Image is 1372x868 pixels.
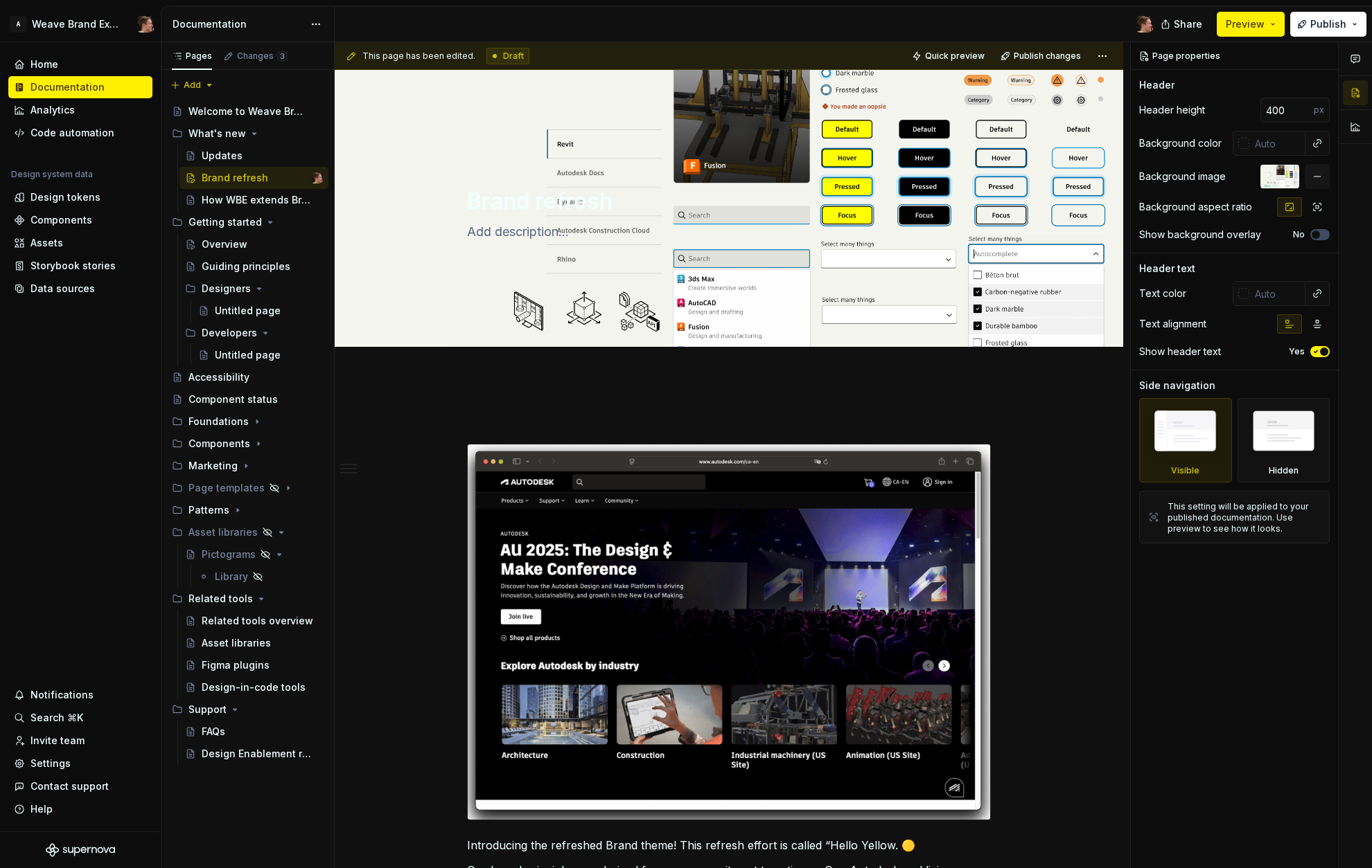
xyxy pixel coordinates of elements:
button: Add [166,75,218,95]
a: Overview [179,233,328,255]
a: Welcome to Weave Brand Extended [166,100,328,123]
img: Alexis Morin [137,16,154,33]
div: Background color [1139,136,1222,150]
div: Asset libraries [188,525,258,539]
div: Assets [30,236,63,250]
div: Code automation [30,126,114,140]
div: Invite team [30,734,85,748]
div: Contact support [30,779,109,793]
div: Components [30,213,92,227]
div: Hidden [1238,398,1330,482]
button: Help [8,798,152,820]
a: Invite team [8,730,152,752]
div: Side navigation [1139,379,1215,392]
a: Documentation [8,76,152,98]
div: Background image [1139,170,1226,183]
p: px [1314,105,1324,116]
button: AWeave Brand ExtendedAlexis Morin [3,9,158,39]
label: Yes [1289,346,1305,357]
div: Developers [179,322,328,344]
div: Overview [202,237,247,251]
a: Brand refreshAlexis Morin [179,167,328,189]
span: Add [184,80,201,91]
div: How WBE extends Brand [202,193,316,207]
div: Untitled page [215,304,281,318]
a: Asset libraries [179,632,328,654]
a: Figma plugins [179,654,328,676]
div: Text color [1139,287,1186,300]
div: Design-in-code tools [202,680,306,694]
div: Related tools [188,592,253,606]
a: Design tokens [8,186,152,208]
div: Guiding principles [202,260,290,273]
button: Preview [1217,12,1285,37]
div: Foundations [188,415,249,428]
div: This setting will be applied to your published documentation. Use preview to see how it looks. [1168,501,1321,534]
div: A [10,16,26,33]
div: Marketing [166,455,328,477]
div: What's new [188,127,246,141]
div: Developers [202,326,257,340]
a: Pictograms [179,543,328,566]
div: Updates [202,149,243,163]
span: Publish [1310,17,1346,31]
a: Design-in-code tools [179,676,328,698]
a: Settings [8,752,152,775]
div: Component status [188,392,278,406]
div: Background aspect ratio [1139,200,1252,214]
div: Header [1139,78,1175,92]
div: Documentation [173,17,304,31]
button: Contact support [8,775,152,797]
a: Untitled page [193,344,328,366]
div: Help [30,802,53,816]
span: Preview [1226,17,1265,31]
span: Quick preview [925,51,985,62]
a: Related tools overview [179,610,328,632]
a: How WBE extends Brand [179,189,328,211]
button: Share [1154,12,1211,37]
div: Library [215,570,248,584]
svg: Supernova Logo [46,843,115,857]
div: Search ⌘K [30,711,83,725]
div: Components [188,437,250,451]
a: Accessibility [166,366,328,388]
a: Untitled page [193,300,328,322]
button: Publish [1290,12,1366,37]
div: Analytics [30,103,75,117]
a: Home [8,53,152,75]
span: Draft [503,51,524,62]
span: Publish changes [1014,51,1081,62]
img: Alexis Morin [1136,16,1153,33]
div: Notifications [30,688,94,702]
button: Publish changes [996,46,1087,66]
div: Related tools overview [202,614,313,628]
button: Notifications [8,684,152,706]
span: Share [1174,17,1202,31]
div: Page templates [166,477,328,499]
div: Header text [1139,262,1195,275]
a: Assets [8,232,152,254]
div: Components [166,433,328,455]
a: Design Enablement requests [179,743,328,765]
div: Visible [1171,465,1199,476]
div: Patterns [188,503,229,517]
a: Code automation [8,122,152,144]
div: Support [166,698,328,721]
a: FAQs [179,721,328,743]
a: Analytics [8,99,152,121]
span: This page has been edited. [362,51,475,62]
div: Pages [172,51,212,62]
div: Changes [237,51,288,62]
div: Getting started [188,215,262,229]
span: 3 [276,51,288,62]
button: Search ⌘K [8,707,152,729]
a: Updates [179,145,328,167]
div: Documentation [30,80,105,94]
img: Alexis Morin [312,172,323,183]
div: Page templates [188,481,265,495]
a: Components [8,209,152,231]
button: Quick preview [908,46,991,66]
div: Design Enablement requests [202,747,316,761]
label: No [1293,229,1305,240]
